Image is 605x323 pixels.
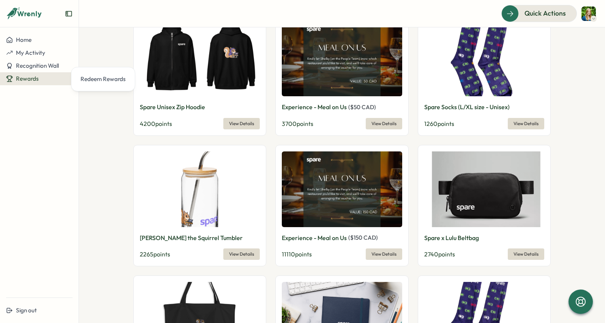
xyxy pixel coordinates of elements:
[508,248,544,260] button: View Details
[424,233,479,243] p: Spare x Lulu Beltbag
[508,118,544,129] button: View Details
[424,120,454,127] span: 1260 points
[371,249,396,259] span: View Details
[140,250,170,258] span: 2265 points
[513,118,539,129] span: View Details
[16,307,37,314] span: Sign out
[16,75,39,82] span: Rewards
[524,8,566,18] span: Quick Actions
[366,248,402,260] button: View Details
[223,118,260,129] button: View Details
[16,36,32,43] span: Home
[223,248,260,260] button: View Details
[424,21,545,97] img: Spare Socks (L/XL size - Unisex)
[140,21,260,97] img: Spare Unisex Zip Hoodie
[366,118,402,129] button: View Details
[140,102,205,112] p: Spare Unisex Zip Hoodie
[282,120,313,127] span: 3700 points
[140,120,172,127] span: 4200 points
[16,62,59,69] span: Recognition Wall
[424,250,455,258] span: 2740 points
[282,233,347,243] p: Experience - Meal on Us
[140,233,243,243] p: [PERSON_NAME] the Squirrel Tumbler
[424,102,510,112] p: Spare Socks (L/XL size - Unisex)
[371,118,396,129] span: View Details
[229,118,254,129] span: View Details
[282,250,312,258] span: 11110 points
[140,151,260,227] img: Sammy the Squirrel Tumbler
[229,249,254,259] span: View Details
[16,49,45,56] span: My Activity
[348,103,376,111] span: ( $ 50 CAD )
[282,102,347,112] p: Experience - Meal on Us
[501,5,577,22] button: Quick Actions
[581,6,596,21] img: Kelly McGillis
[81,75,126,83] div: Redeem Rewards
[513,249,539,259] span: View Details
[282,151,402,227] img: Experience - Meal on Us
[65,10,73,18] button: Expand sidebar
[282,21,402,97] img: Experience - Meal on Us
[348,234,378,241] span: ( $ 150 CAD )
[424,151,545,227] img: Spare x Lulu Beltbag
[77,72,129,86] a: Redeem Rewards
